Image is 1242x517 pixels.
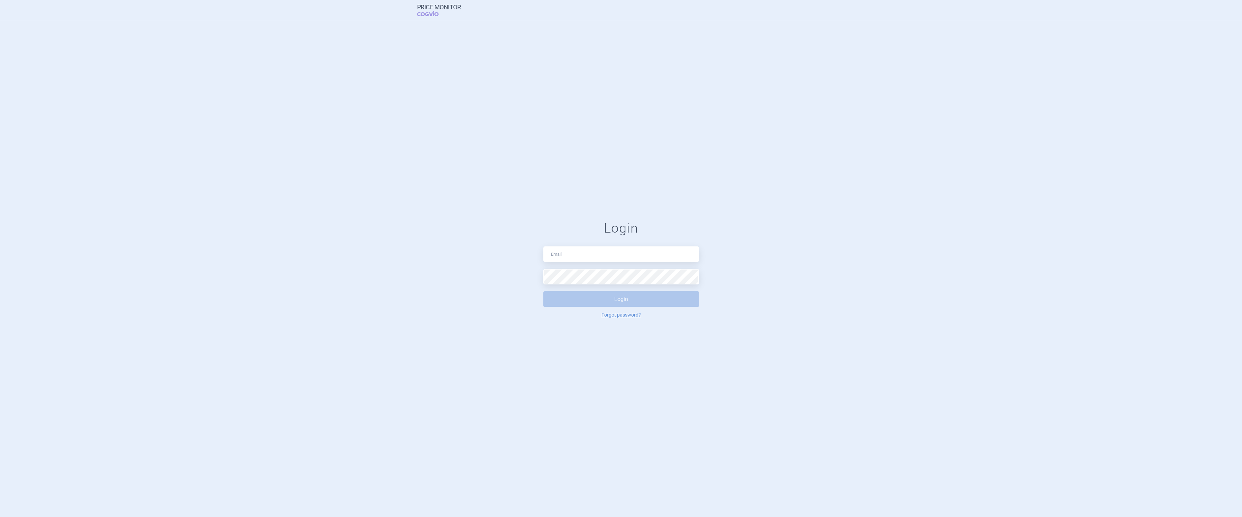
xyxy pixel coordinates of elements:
[601,312,641,317] a: Forgot password?
[417,11,448,16] span: COGVIO
[417,4,461,11] strong: Price Monitor
[543,291,699,307] button: Login
[543,246,699,262] input: Email
[543,220,699,236] h1: Login
[417,4,461,17] a: Price MonitorCOGVIO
